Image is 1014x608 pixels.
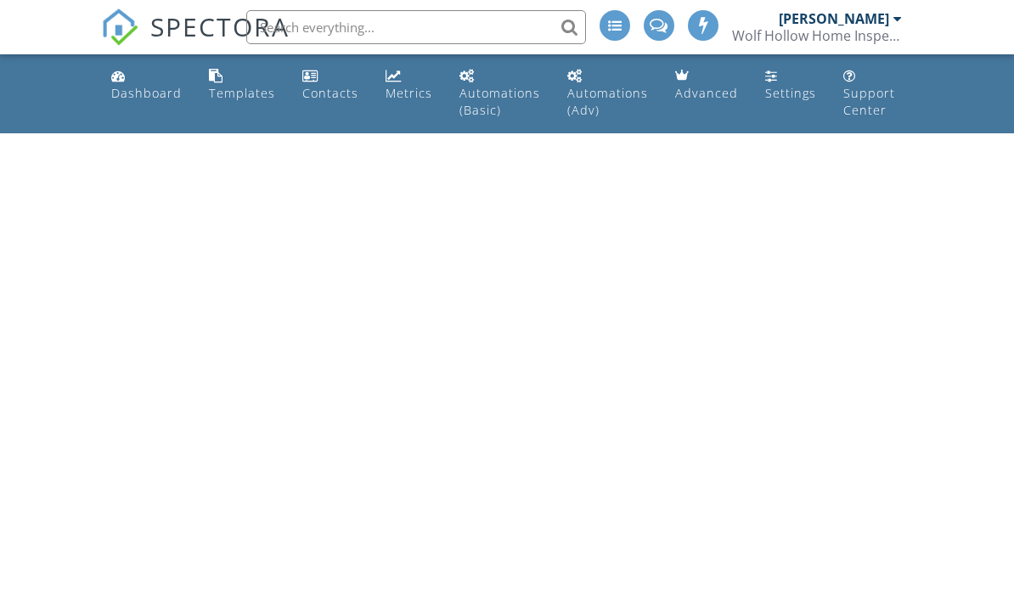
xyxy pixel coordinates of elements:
[732,27,902,44] div: Wolf Hollow Home Inspections
[675,85,738,101] div: Advanced
[209,85,275,101] div: Templates
[459,85,540,118] div: Automations (Basic)
[101,8,138,46] img: The Best Home Inspection Software - Spectora
[779,10,889,27] div: [PERSON_NAME]
[302,85,358,101] div: Contacts
[202,61,282,110] a: Templates
[101,23,290,59] a: SPECTORA
[386,85,432,101] div: Metrics
[453,61,547,127] a: Automations (Basic)
[758,61,823,110] a: Settings
[561,61,655,127] a: Automations (Advanced)
[246,10,586,44] input: Search everything...
[296,61,365,110] a: Contacts
[765,85,816,101] div: Settings
[379,61,439,110] a: Metrics
[843,85,895,118] div: Support Center
[104,61,189,110] a: Dashboard
[567,85,648,118] div: Automations (Adv)
[668,61,745,110] a: Advanced
[837,61,909,127] a: Support Center
[111,85,182,101] div: Dashboard
[150,8,290,44] span: SPECTORA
